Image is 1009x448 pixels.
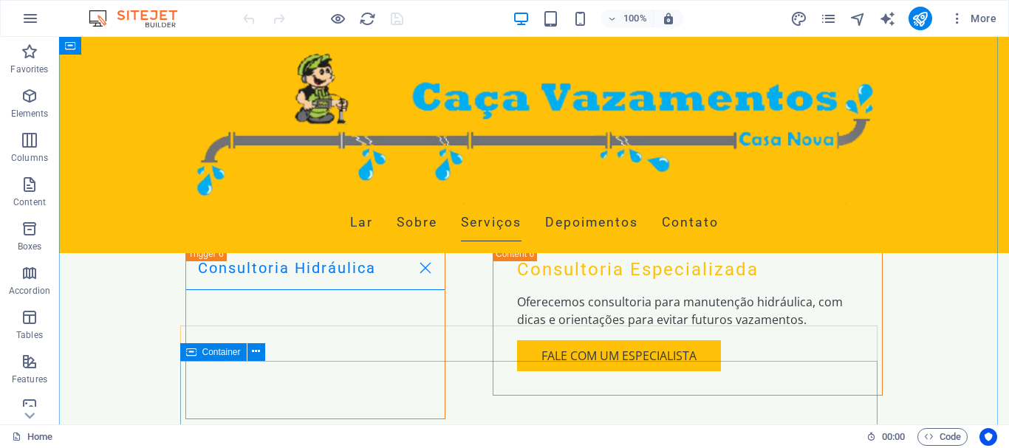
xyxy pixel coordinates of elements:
[944,7,1002,30] button: More
[917,428,968,446] button: Code
[892,431,895,442] span: :
[12,428,52,446] a: Click to cancel selection. Double-click to open Pages
[849,10,866,27] i: Navigator
[16,329,43,341] p: Tables
[790,10,808,27] button: design
[85,10,196,27] img: Editor Logo
[10,63,48,75] p: Favorites
[879,10,897,27] button: text_generator
[18,241,42,252] p: Boxes
[11,108,49,120] p: Elements
[662,12,675,25] i: On resize automatically adjust zoom level to fit chosen device.
[950,11,996,26] span: More
[909,7,932,30] button: publish
[866,428,906,446] h6: Session time
[820,10,838,27] button: pages
[879,10,896,27] i: AI Writer
[911,10,928,27] i: Publish
[13,196,46,208] p: Content
[820,10,837,27] i: Pages (Ctrl+Alt+S)
[359,10,376,27] i: Reload page
[882,428,905,446] span: 00 00
[623,10,647,27] h6: 100%
[790,10,807,27] i: Design (Ctrl+Alt+Y)
[924,428,961,446] span: Code
[12,373,47,385] p: Features
[9,285,50,297] p: Accordion
[601,10,654,27] button: 100%
[11,152,48,164] p: Columns
[849,10,867,27] button: navigator
[358,10,376,27] button: reload
[202,348,241,356] span: Container
[979,428,997,446] button: Usercentrics
[329,10,346,27] button: Click here to leave preview mode and continue editing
